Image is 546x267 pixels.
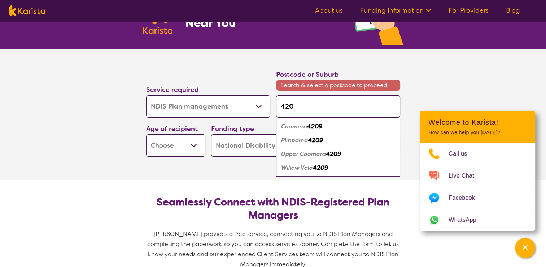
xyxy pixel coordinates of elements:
[515,238,535,258] button: Channel Menu
[506,6,520,15] a: Blog
[146,124,198,133] label: Age of recipient
[281,150,326,158] em: Upper Coomera
[276,80,400,91] span: Search & select a postcode to proceed
[449,170,483,181] span: Live Chat
[185,1,336,30] h1: Find NDIS Plan Managers Near You
[280,120,397,133] div: Coomera 4209
[428,130,527,136] p: How can we help you [DATE]?
[280,133,397,147] div: Pimpama 4209
[280,161,397,175] div: Willow Vale 4209
[420,111,535,231] div: Channel Menu
[308,136,323,144] em: 4209
[449,192,484,203] span: Facebook
[420,143,535,231] ul: Choose channel
[152,196,394,222] h2: Seamlessly Connect with NDIS-Registered Plan Managers
[449,148,476,159] span: Call us
[449,215,485,225] span: WhatsApp
[146,85,199,94] label: Service required
[281,164,313,171] em: Willow Vale
[281,136,308,144] em: Pimpama
[307,123,322,130] em: 4209
[276,95,400,118] input: Type
[280,147,397,161] div: Upper Coomera 4209
[360,6,431,15] a: Funding Information
[428,118,527,127] h2: Welcome to Karista!
[9,5,45,16] img: Karista logo
[315,6,343,15] a: About us
[326,150,341,158] em: 4209
[276,70,339,79] label: Postcode or Suburb
[313,164,328,171] em: 4209
[420,209,535,231] a: Web link opens in a new tab.
[449,6,489,15] a: For Providers
[281,123,307,130] em: Coomera
[211,124,254,133] label: Funding type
